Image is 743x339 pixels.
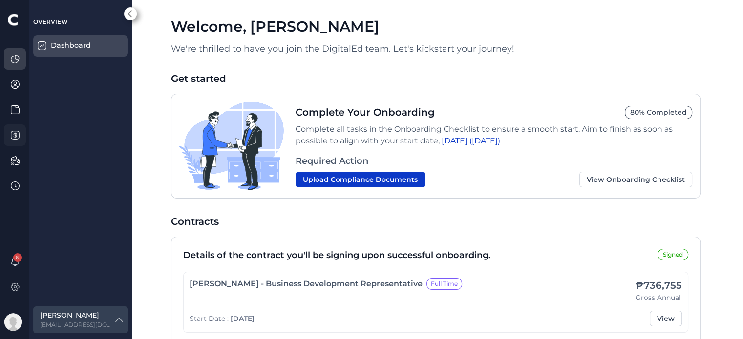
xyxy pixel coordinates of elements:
[579,172,692,187] button: View Onboarding Checklist
[636,293,682,303] div: Gross Annual
[296,123,692,147] div: Complete all tasks in the Onboarding Checklist to ensure a smooth start. Aim to finish as soon as...
[51,40,91,51] div: Dashboard
[171,16,701,38] div: Welcome , [PERSON_NAME]
[426,278,462,290] div: Full Time
[33,18,68,25] span: OVERVIEW
[190,278,423,303] div: [PERSON_NAME] - Business Development Representative
[13,253,22,262] span: 6
[296,155,692,168] div: Required Action
[171,71,701,86] div: Get started
[231,314,255,323] span: [DATE]
[190,314,255,324] div: Start Date :
[40,310,113,320] label: [PERSON_NAME]
[4,313,22,333] img: Avatar
[658,249,688,260] div: Signed
[296,105,435,120] div: Complete Your Onboarding
[183,249,490,262] div: Details of the contract you'll be signing upon successful onboarding.
[442,136,500,145] span: [DATE] ([DATE])
[650,311,682,326] button: View
[636,278,682,293] div: ₱736,755
[625,106,692,119] div: 80% Completed
[171,214,701,229] div: Contracts
[171,42,701,56] p: We're thrilled to have you join the DigitalEd team. Let's kickstart your journey!
[296,172,425,187] button: Upload Compliance Documents
[40,320,113,329] label: vpuro1988@gmail.com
